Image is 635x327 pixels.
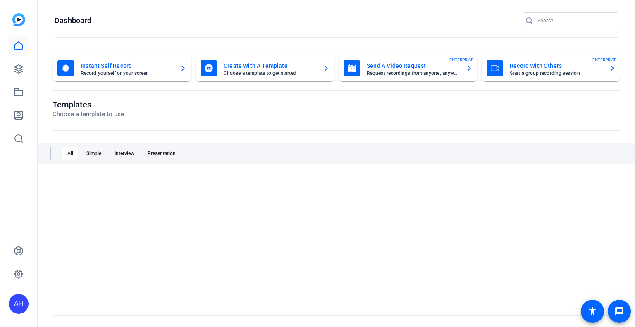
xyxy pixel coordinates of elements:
mat-card-subtitle: Request recordings from anyone, anywhere [367,71,459,76]
div: Simple [81,147,106,160]
button: Record With OthersStart a group recording sessionENTERPRISE [482,55,621,81]
mat-icon: accessibility [587,306,597,316]
div: AH [9,294,29,314]
mat-card-subtitle: Start a group recording session [510,71,602,76]
button: Send A Video RequestRequest recordings from anyone, anywhereENTERPRISE [339,55,477,81]
mat-card-subtitle: Record yourself or your screen [81,71,173,76]
mat-card-subtitle: Choose a template to get started [224,71,316,76]
button: Instant Self RecordRecord yourself or your screen [53,55,191,81]
div: All [62,147,78,160]
p: Choose a template to use [53,110,124,119]
h1: Dashboard [55,16,91,26]
mat-card-title: Create With A Template [224,61,316,71]
mat-card-title: Instant Self Record [81,61,173,71]
h1: Templates [53,100,124,110]
div: Presentation [143,147,181,160]
img: blue-gradient.svg [12,13,25,26]
mat-icon: message [614,306,624,316]
div: Interview [110,147,139,160]
button: Create With A TemplateChoose a template to get started [196,55,334,81]
span: ENTERPRISE [449,57,473,63]
mat-card-title: Send A Video Request [367,61,459,71]
input: Search [537,16,612,26]
span: ENTERPRISE [592,57,616,63]
mat-card-title: Record With Others [510,61,602,71]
